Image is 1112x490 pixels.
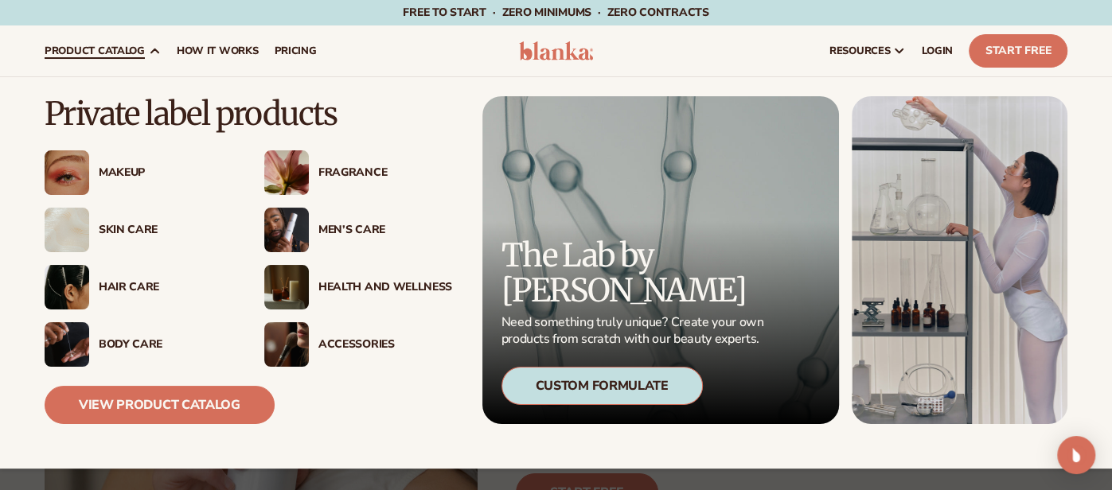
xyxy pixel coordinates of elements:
[501,367,703,405] div: Custom Formulate
[45,322,232,367] a: Male hand applying moisturizer. Body Care
[914,25,961,76] a: LOGIN
[45,265,89,309] img: Female hair pulled back with clips.
[169,25,267,76] a: How It Works
[45,96,452,131] p: Private label products
[264,150,309,195] img: Pink blooming flower.
[519,41,594,60] img: logo
[45,150,232,195] a: Female with glitter eye makeup. Makeup
[264,322,452,367] a: Female with makeup brush. Accessories
[264,208,452,252] a: Male holding moisturizer bottle. Men’s Care
[922,45,953,57] span: LOGIN
[99,338,232,352] div: Body Care
[501,314,769,348] p: Need something truly unique? Create your own products from scratch with our beauty experts.
[264,208,309,252] img: Male holding moisturizer bottle.
[318,281,452,294] div: Health And Wellness
[264,322,309,367] img: Female with makeup brush.
[266,25,324,76] a: pricing
[99,166,232,180] div: Makeup
[99,281,232,294] div: Hair Care
[852,96,1067,424] img: Female in lab with equipment.
[264,265,452,309] a: Candles and incense on table. Health And Wellness
[45,208,232,252] a: Cream moisturizer swatch. Skin Care
[318,224,452,237] div: Men’s Care
[403,5,708,20] span: Free to start · ZERO minimums · ZERO contracts
[1057,436,1095,474] div: Open Intercom Messenger
[177,45,259,57] span: How It Works
[264,265,309,309] img: Candles and incense on table.
[274,45,316,57] span: pricing
[821,25,914,76] a: resources
[45,150,89,195] img: Female with glitter eye makeup.
[501,238,769,308] p: The Lab by [PERSON_NAME]
[969,34,1067,68] a: Start Free
[318,338,452,352] div: Accessories
[45,265,232,309] a: Female hair pulled back with clips. Hair Care
[45,322,89,367] img: Male hand applying moisturizer.
[829,45,890,57] span: resources
[264,150,452,195] a: Pink blooming flower. Fragrance
[45,208,89,252] img: Cream moisturizer swatch.
[45,45,145,57] span: product catalog
[482,96,839,424] a: Microscopic product formula. The Lab by [PERSON_NAME] Need something truly unique? Create your ow...
[37,25,169,76] a: product catalog
[45,386,275,424] a: View Product Catalog
[318,166,452,180] div: Fragrance
[99,224,232,237] div: Skin Care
